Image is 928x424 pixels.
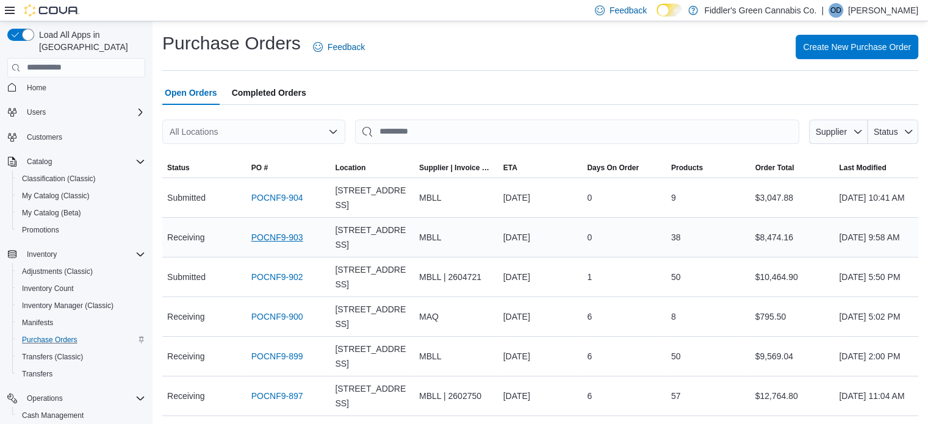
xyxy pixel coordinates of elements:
p: | [821,3,824,18]
span: Supplier | Invoice Number [419,163,494,173]
div: $9,569.04 [750,344,835,368]
span: 57 [671,389,681,403]
span: 9 [671,190,676,205]
span: Cash Management [17,408,145,423]
span: PO # [251,163,268,173]
button: Last Modified [834,158,918,178]
span: Products [671,163,703,173]
span: [STREET_ADDRESS] [335,262,409,292]
button: Customers [2,128,150,146]
a: Feedback [308,35,370,59]
div: [DATE] [498,265,583,289]
button: Manifests [12,314,150,331]
button: Location [330,158,414,178]
span: Classification (Classic) [22,174,96,184]
a: Home [22,81,51,95]
span: Classification (Classic) [17,171,145,186]
span: Users [27,107,46,117]
a: Transfers (Classic) [17,350,88,364]
div: [DATE] 5:50 PM [834,265,918,289]
span: Inventory [22,247,145,262]
span: Inventory Manager (Classic) [17,298,145,313]
span: Submitted [167,190,206,205]
input: This is a search bar. After typing your query, hit enter to filter the results lower in the page. [355,120,799,144]
div: MBLL | 2604721 [414,265,498,289]
button: Promotions [12,221,150,239]
span: Receiving [167,309,204,324]
span: Open Orders [165,81,217,105]
span: Promotions [22,225,59,235]
button: Products [666,158,750,178]
button: Inventory Manager (Classic) [12,297,150,314]
span: 50 [671,270,681,284]
a: POCNF9-900 [251,309,303,324]
span: 6 [587,309,592,324]
button: Home [2,79,150,96]
span: Days On Order [587,163,639,173]
span: ETA [503,163,517,173]
span: Operations [27,393,63,403]
span: Status [874,127,898,137]
button: PO # [246,158,331,178]
div: Location [335,163,365,173]
button: Purchase Orders [12,331,150,348]
span: Order Total [755,163,794,173]
span: Feedback [610,4,647,16]
button: Status [162,158,246,178]
span: My Catalog (Classic) [22,191,90,201]
span: 0 [587,230,592,245]
button: Users [22,105,51,120]
a: My Catalog (Classic) [17,189,95,203]
span: My Catalog (Beta) [22,208,81,218]
span: Purchase Orders [17,332,145,347]
span: OD [830,3,841,18]
button: Create New Purchase Order [796,35,918,59]
span: Inventory Manager (Classic) [22,301,113,311]
span: [STREET_ADDRESS] [335,302,409,331]
span: Home [27,83,46,93]
a: Manifests [17,315,58,330]
button: Days On Order [582,158,666,178]
a: Customers [22,130,67,145]
span: Adjustments (Classic) [22,267,93,276]
div: MAQ [414,304,498,329]
button: Inventory [2,246,150,263]
div: [DATE] 5:02 PM [834,304,918,329]
span: Manifests [22,318,53,328]
span: Users [22,105,145,120]
button: Inventory Count [12,280,150,297]
div: MBLL | 2602750 [414,384,498,408]
span: Feedback [328,41,365,53]
span: Transfers [17,367,145,381]
button: My Catalog (Classic) [12,187,150,204]
button: Catalog [22,154,57,169]
span: Catalog [27,157,52,167]
span: Transfers [22,369,52,379]
span: My Catalog (Classic) [17,189,145,203]
span: Catalog [22,154,145,169]
a: POCNF9-902 [251,270,303,284]
a: Promotions [17,223,64,237]
span: Promotions [17,223,145,237]
span: 8 [671,309,676,324]
div: $10,464.90 [750,265,835,289]
div: MBLL [414,185,498,210]
p: [PERSON_NAME] [848,3,918,18]
div: $3,047.88 [750,185,835,210]
button: Status [868,120,918,144]
a: Adjustments (Classic) [17,264,98,279]
span: Receiving [167,230,204,245]
button: Supplier | Invoice Number [414,158,498,178]
span: 50 [671,349,681,364]
a: Inventory Manager (Classic) [17,298,118,313]
span: Inventory Count [17,281,145,296]
a: POCNF9-904 [251,190,303,205]
a: POCNF9-897 [251,389,303,403]
a: Cash Management [17,408,88,423]
p: Fiddler's Green Cannabis Co. [704,3,816,18]
div: [DATE] [498,344,583,368]
button: Supplier [809,120,868,144]
span: Purchase Orders [22,335,77,345]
